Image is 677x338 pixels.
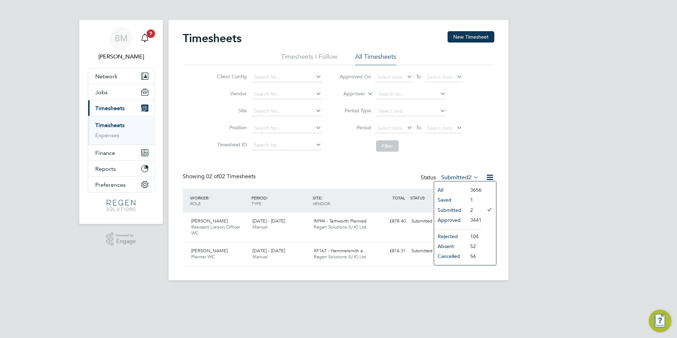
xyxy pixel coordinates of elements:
[191,254,215,260] span: Planner WC
[467,231,482,241] li: 104
[355,52,396,65] li: All Timesheets
[215,90,247,97] label: Vendor
[252,89,322,99] input: Search for...
[314,224,366,230] span: Regen Solutions (U.K) Ltd
[467,215,482,225] li: 3441
[88,116,154,145] div: Timesheets
[372,215,409,227] div: £878.40
[88,68,154,84] button: Network
[448,31,494,43] button: New Timesheet
[215,124,247,131] label: Position
[206,173,219,180] span: 02 of
[434,251,467,261] li: Cancelled
[434,205,467,215] li: Submitted
[191,248,228,254] span: [PERSON_NAME]
[314,248,368,254] span: XF167 - Hammersmith a…
[314,254,366,260] span: Regen Solutions (U.K) Ltd
[95,105,125,112] span: Timesheets
[467,241,482,251] li: 52
[138,27,152,50] a: 7
[183,31,241,45] h2: Timesheets
[441,174,479,181] label: Submitted
[115,34,128,43] span: BM
[95,165,116,172] span: Reports
[95,181,126,188] span: Preferences
[88,145,154,160] button: Finance
[215,141,247,148] label: Timesheet ID
[409,215,445,227] div: Submitted
[88,200,154,211] a: Go to home page
[252,248,285,254] span: [DATE] - [DATE]
[427,74,453,80] span: Select date
[88,177,154,192] button: Preferences
[88,27,154,61] a: BM[PERSON_NAME]
[88,161,154,176] button: Reports
[215,73,247,80] label: Client Config
[252,72,322,82] input: Search for...
[252,140,322,150] input: Search for...
[95,150,115,156] span: Finance
[434,215,467,225] li: Approved
[252,224,268,230] span: Manual
[434,195,467,205] li: Saved
[414,123,423,132] span: To
[107,200,135,211] img: regensolutions-logo-retina.png
[190,201,201,206] span: ROLE
[339,124,371,131] label: Period
[434,231,467,241] li: Rejected
[467,195,482,205] li: 1
[311,191,372,210] div: SITE
[206,173,256,180] span: 02 Timesheets
[191,218,228,224] span: [PERSON_NAME]
[376,106,446,116] input: Select one
[215,107,247,114] label: Site
[95,73,118,80] span: Network
[376,89,446,99] input: Search for...
[88,84,154,100] button: Jobs
[421,173,480,183] div: Status
[116,232,136,238] span: Powered by
[116,238,136,244] span: Engage
[250,191,311,210] div: PERIOD
[414,72,423,81] span: To
[183,173,257,180] div: Showing
[188,191,250,210] div: WORKER
[252,218,285,224] span: [DATE] - [DATE]
[314,218,366,224] span: IM94I - Tamworth Planned
[95,122,125,129] a: Timesheets
[467,205,482,215] li: 2
[339,73,371,80] label: Approved On
[339,107,371,114] label: Period Type
[147,29,155,38] span: 7
[467,185,482,195] li: 3656
[313,201,330,206] span: VENDOR
[95,89,108,96] span: Jobs
[252,106,322,116] input: Search for...
[409,245,445,257] div: Submitted
[372,245,409,257] div: £816.31
[468,174,472,181] span: 2
[252,123,322,133] input: Search for...
[427,125,453,131] span: Select date
[267,195,268,201] span: /
[376,140,399,152] button: Filter
[208,195,210,201] span: /
[251,201,261,206] span: TYPE
[191,224,240,236] span: Resident Liaison Officer WC
[392,195,405,201] span: TOTAL
[649,310,671,332] button: Engage Resource Center
[409,191,445,204] div: STATUS
[333,90,365,97] label: Approver
[467,251,482,261] li: 56
[95,132,119,139] a: Expenses
[321,195,323,201] span: /
[434,185,467,195] li: All
[252,254,268,260] span: Manual
[281,52,337,65] li: Timesheets I Follow
[88,100,154,116] button: Timesheets
[434,241,467,251] li: Absent
[377,74,403,80] span: Select date
[79,20,163,224] nav: Main navigation
[88,52,154,61] span: Billy Mcnamara
[377,125,403,131] span: Select date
